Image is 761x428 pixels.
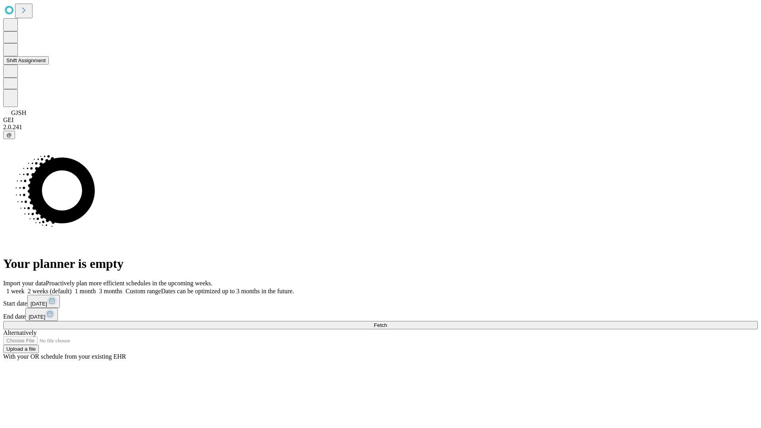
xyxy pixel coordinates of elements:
[3,353,126,360] span: With your OR schedule from your existing EHR
[161,288,294,294] span: Dates can be optimized up to 3 months in the future.
[31,301,47,307] span: [DATE]
[99,288,122,294] span: 3 months
[3,56,49,65] button: Shift Assignment
[11,109,26,116] span: GJSH
[3,345,39,353] button: Upload a file
[3,280,46,287] span: Import your data
[27,295,60,308] button: [DATE]
[6,132,12,138] span: @
[28,288,72,294] span: 2 weeks (default)
[3,256,758,271] h1: Your planner is empty
[3,131,15,139] button: @
[126,288,161,294] span: Custom range
[25,308,58,321] button: [DATE]
[3,321,758,329] button: Fetch
[3,295,758,308] div: Start date
[3,329,36,336] span: Alternatively
[374,322,387,328] span: Fetch
[6,288,25,294] span: 1 week
[3,308,758,321] div: End date
[46,280,212,287] span: Proactively plan more efficient schedules in the upcoming weeks.
[3,124,758,131] div: 2.0.241
[3,117,758,124] div: GEI
[29,314,45,320] span: [DATE]
[75,288,96,294] span: 1 month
